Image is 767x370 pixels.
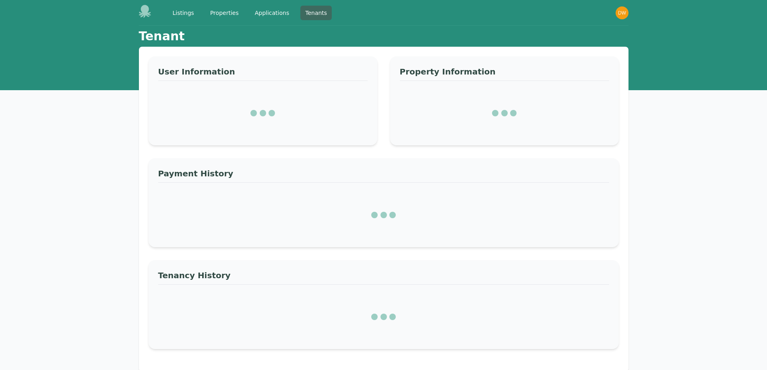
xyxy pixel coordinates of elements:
h3: Payment History [158,168,609,183]
a: Applications [250,6,294,20]
a: Properties [205,6,244,20]
h3: Property Information [400,66,609,81]
h1: Tenant [139,29,185,43]
a: Tenants [300,6,332,20]
a: Listings [168,6,199,20]
h3: Tenancy History [158,270,609,285]
h3: User Information [158,66,368,81]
